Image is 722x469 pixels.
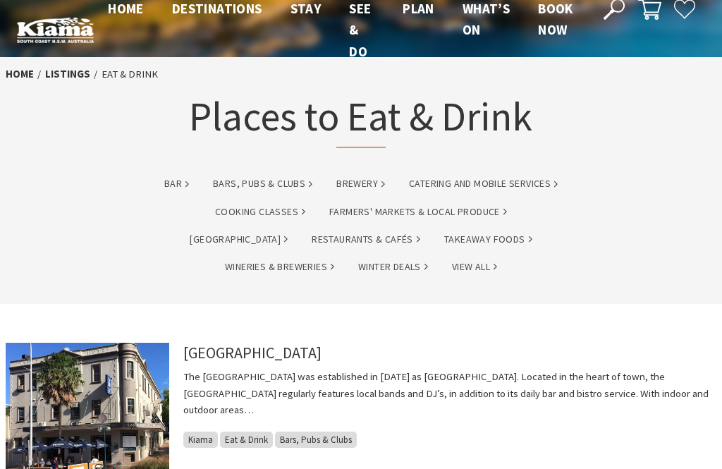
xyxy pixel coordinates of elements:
a: Cooking Classes [215,205,305,221]
span: What’s On [463,1,510,39]
span: Plan [403,1,434,18]
p: The [GEOGRAPHIC_DATA] was established in [DATE] as [GEOGRAPHIC_DATA]. Located in the heart of tow... [183,369,716,419]
a: Wineries & Breweries [225,260,334,276]
span: Book now [538,1,573,39]
span: Home [108,1,144,18]
a: Bars, Pubs & Clubs [213,176,312,193]
a: [GEOGRAPHIC_DATA] [190,232,288,248]
span: See & Do [349,1,371,61]
span: Destinations [172,1,262,18]
a: Catering and Mobile Services [409,176,558,193]
a: View All [452,260,497,276]
span: Stay [290,1,322,18]
span: Kiama [183,432,218,449]
span: Eat & Drink [220,432,273,449]
a: brewery [336,176,385,193]
a: bar [164,176,189,193]
a: Farmers' Markets & Local Produce [329,205,507,221]
img: Kiama Logo [17,18,94,44]
a: Winter Deals [358,260,428,276]
a: Takeaway Foods [444,232,532,248]
span: Bars, Pubs & Clubs [275,432,357,449]
h1: Places to Eat & Drink [189,91,532,149]
a: [GEOGRAPHIC_DATA] [183,343,322,363]
a: Restaurants & Cafés [312,232,420,248]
